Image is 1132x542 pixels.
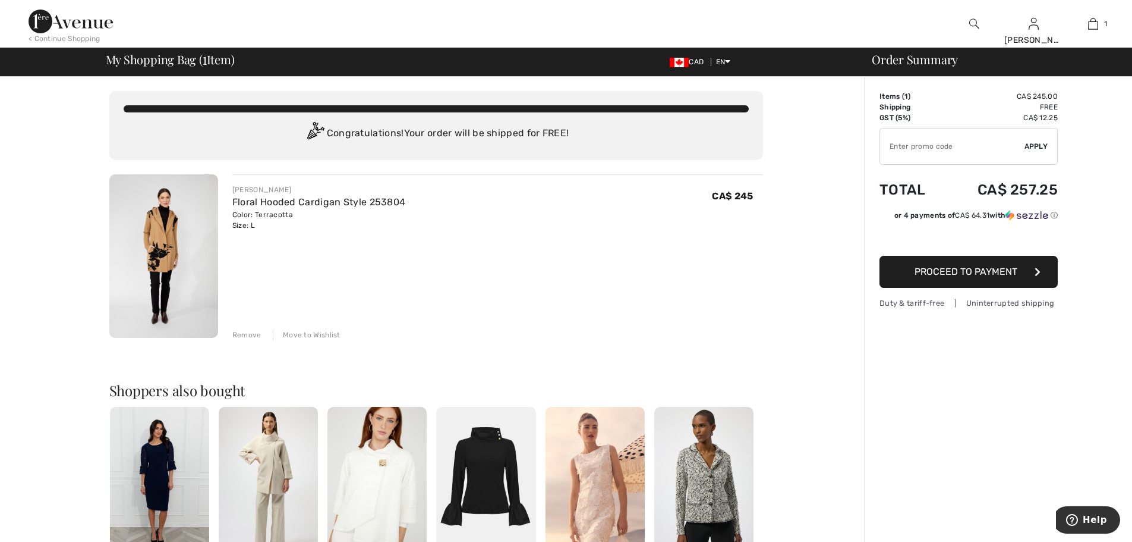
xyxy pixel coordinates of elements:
[1004,34,1062,46] div: [PERSON_NAME]
[879,297,1058,309] div: Duty & tariff-free | Uninterrupted shipping
[1024,141,1048,152] span: Apply
[232,330,261,340] div: Remove
[273,330,340,340] div: Move to Wishlist
[879,170,944,210] td: Total
[1064,17,1122,31] a: 1
[879,225,1058,252] iframe: PayPal-paypal
[1088,17,1098,31] img: My Bag
[944,91,1058,102] td: CA$ 245.00
[1005,210,1048,221] img: Sezzle
[879,112,944,123] td: GST (5%)
[857,54,1125,65] div: Order Summary
[879,210,1058,225] div: or 4 payments ofCA$ 64.31withSezzle Click to learn more about Sezzle
[944,112,1058,123] td: CA$ 12.25
[1104,18,1107,29] span: 1
[303,122,327,146] img: Congratulation2.svg
[880,129,1024,164] input: Promo code
[716,58,731,66] span: EN
[670,58,708,66] span: CAD
[1056,506,1120,536] iframe: Opens a widget where you can find more information
[106,54,235,65] span: My Shopping Bag ( Item)
[109,174,218,338] img: Floral Hooded Cardigan Style 253804
[232,196,406,208] a: Floral Hooded Cardigan Style 253804
[1029,18,1039,29] a: Sign In
[879,256,1058,288] button: Proceed to Payment
[879,91,944,102] td: Items ( )
[670,58,689,67] img: Canadian Dollar
[29,10,113,33] img: 1ère Avenue
[203,51,207,66] span: 1
[1029,17,1039,31] img: My Info
[29,33,100,44] div: < Continue Shopping
[969,17,979,31] img: search the website
[712,190,753,202] span: CA$ 245
[109,383,763,397] h2: Shoppers also bought
[944,170,1058,210] td: CA$ 257.25
[124,122,749,146] div: Congratulations! Your order will be shipped for FREE!
[232,184,406,195] div: [PERSON_NAME]
[944,102,1058,112] td: Free
[894,210,1058,221] div: or 4 payments of with
[232,209,406,231] div: Color: Terracotta Size: L
[915,266,1017,277] span: Proceed to Payment
[879,102,944,112] td: Shipping
[904,92,908,101] span: 1
[955,211,989,220] span: CA$ 64.31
